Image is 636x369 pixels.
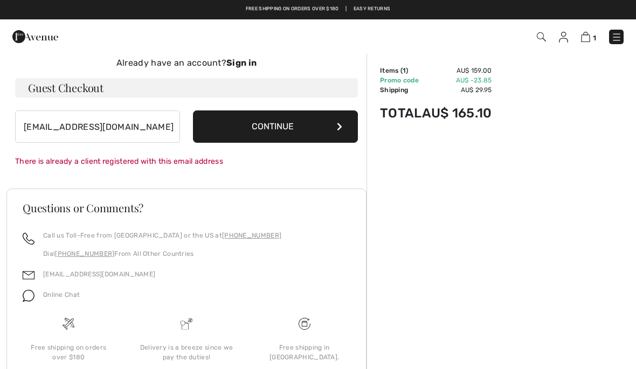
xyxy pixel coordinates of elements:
span: Online Chat [43,291,80,298]
a: [PHONE_NUMBER] [55,250,114,257]
h3: Guest Checkout [15,78,358,98]
button: Continue [193,110,358,143]
a: Free shipping on orders over $180 [246,5,339,13]
span: 1 [403,67,406,74]
p: Dial From All Other Countries [43,249,281,259]
td: AU$ 165.10 [422,95,492,131]
img: Shopping Bag [581,32,590,42]
div: Delivery is a breeze since we pay the duties! [136,343,237,362]
img: My Info [559,32,568,43]
a: 1ère Avenue [12,31,58,41]
strong: Sign in [226,58,257,68]
td: Total [380,95,422,131]
img: call [23,233,34,245]
a: [PHONE_NUMBER] [222,232,281,239]
p: Call us Toll-Free from [GEOGRAPHIC_DATA] or the US at [43,231,281,240]
img: email [23,269,34,281]
h3: Questions or Comments? [23,203,350,213]
a: 1 [581,30,596,43]
img: Menu [611,32,622,43]
td: AU$ 159.00 [422,66,492,75]
td: Items ( ) [380,66,422,75]
td: Shipping [380,85,422,95]
a: [EMAIL_ADDRESS][DOMAIN_NAME] [43,270,155,278]
img: chat [23,290,34,302]
a: Easy Returns [354,5,391,13]
img: Delivery is a breeze since we pay the duties! [181,318,192,330]
img: Free shipping on orders over $180 [299,318,310,330]
img: Free shipping on orders over $180 [63,318,74,330]
div: There is already a client registered with this email address [15,156,358,167]
span: 1 [593,34,596,42]
span: | [345,5,347,13]
td: AU$ 29.95 [422,85,492,95]
div: Free shipping on orders over $180 [18,343,119,362]
img: Search [537,32,546,41]
img: 1ère Avenue [12,26,58,47]
div: Free shipping in [GEOGRAPHIC_DATA]. [254,343,355,362]
td: Promo code [380,75,422,85]
input: E-mail [15,110,180,143]
td: AU$ -23.85 [422,75,492,85]
div: Already have an account? [15,57,358,69]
